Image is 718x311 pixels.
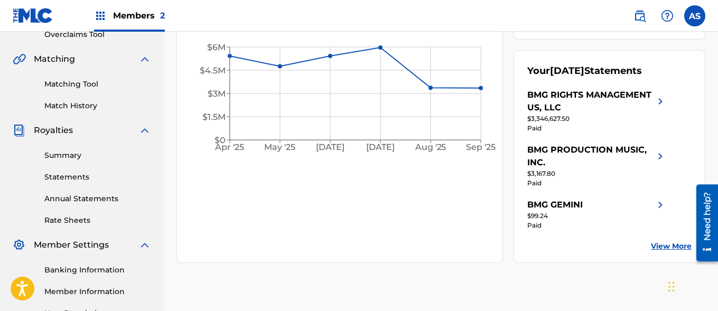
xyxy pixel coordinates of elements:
[527,178,667,188] div: Paid
[44,265,151,276] a: Banking Information
[661,10,674,22] img: help
[34,53,75,65] span: Matching
[44,172,151,183] a: Statements
[629,5,650,26] a: Public Search
[527,199,583,211] div: BMG GEMINI
[415,143,446,153] tspan: Aug '25
[202,112,226,122] tspan: $1.5M
[138,239,151,251] img: expand
[651,241,692,252] a: View More
[550,65,584,77] span: [DATE]
[527,124,667,133] div: Paid
[160,11,165,21] span: 2
[316,143,344,153] tspan: [DATE]
[367,143,395,153] tspan: [DATE]
[138,124,151,137] img: expand
[654,199,667,211] img: right chevron icon
[527,89,654,114] div: BMG RIGHTS MANAGEMENT US, LLC
[665,260,718,311] iframe: Chat Widget
[527,221,667,230] div: Paid
[34,239,109,251] span: Member Settings
[44,193,151,204] a: Annual Statements
[527,199,667,230] a: BMG GEMINIright chevron icon$99.24Paid
[44,100,151,111] a: Match History
[527,64,642,78] div: Your Statements
[527,144,654,169] div: BMG PRODUCTION MUSIC, INC.
[657,5,678,26] div: Help
[13,53,26,65] img: Matching
[44,286,151,297] a: Member Information
[113,10,165,22] span: Members
[684,5,705,26] div: User Menu
[138,53,151,65] img: expand
[467,143,496,153] tspan: Sep '25
[44,79,151,90] a: Matching Tool
[215,143,245,153] tspan: Apr '25
[44,29,151,40] a: Overclaims Tool
[527,169,667,178] div: $3,167.80
[654,144,667,169] img: right chevron icon
[13,124,25,137] img: Royalties
[13,8,53,23] img: MLC Logo
[207,42,226,52] tspan: $6M
[13,239,25,251] img: Member Settings
[265,143,296,153] tspan: May '25
[527,211,667,221] div: $99.24
[44,215,151,226] a: Rate Sheets
[94,10,107,22] img: Top Rightsholders
[527,89,667,133] a: BMG RIGHTS MANAGEMENT US, LLCright chevron icon$3,346,627.50Paid
[34,124,73,137] span: Royalties
[215,135,226,145] tspan: $0
[654,89,667,114] img: right chevron icon
[633,10,646,22] img: search
[688,181,718,266] iframe: Resource Center
[200,65,226,76] tspan: $4.5M
[668,271,675,303] div: Drag
[527,144,667,188] a: BMG PRODUCTION MUSIC, INC.right chevron icon$3,167.80Paid
[527,114,667,124] div: $3,346,627.50
[208,89,226,99] tspan: $3M
[44,150,151,161] a: Summary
